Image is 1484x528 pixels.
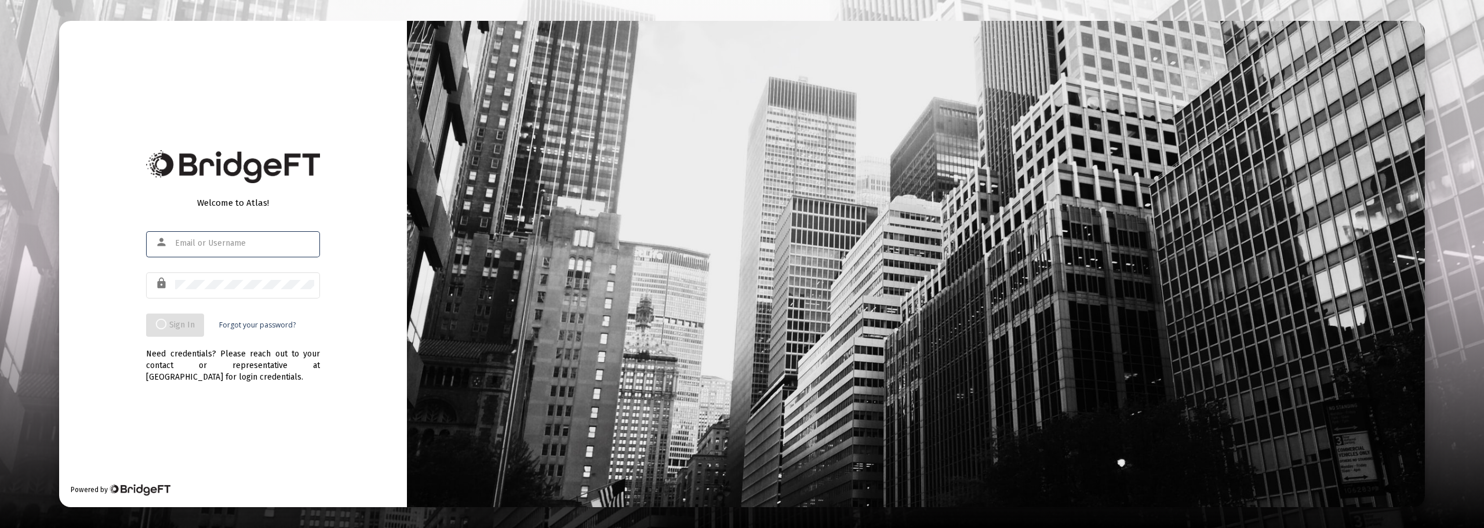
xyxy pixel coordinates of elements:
[155,235,169,249] mat-icon: person
[155,276,169,290] mat-icon: lock
[175,239,314,248] input: Email or Username
[146,337,320,383] div: Need credentials? Please reach out to your contact or representative at [GEOGRAPHIC_DATA] for log...
[155,320,195,330] span: Sign In
[146,314,204,337] button: Sign In
[109,484,170,496] img: Bridge Financial Technology Logo
[146,197,320,209] div: Welcome to Atlas!
[146,150,320,183] img: Bridge Financial Technology Logo
[71,484,170,496] div: Powered by
[219,319,296,331] a: Forgot your password?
